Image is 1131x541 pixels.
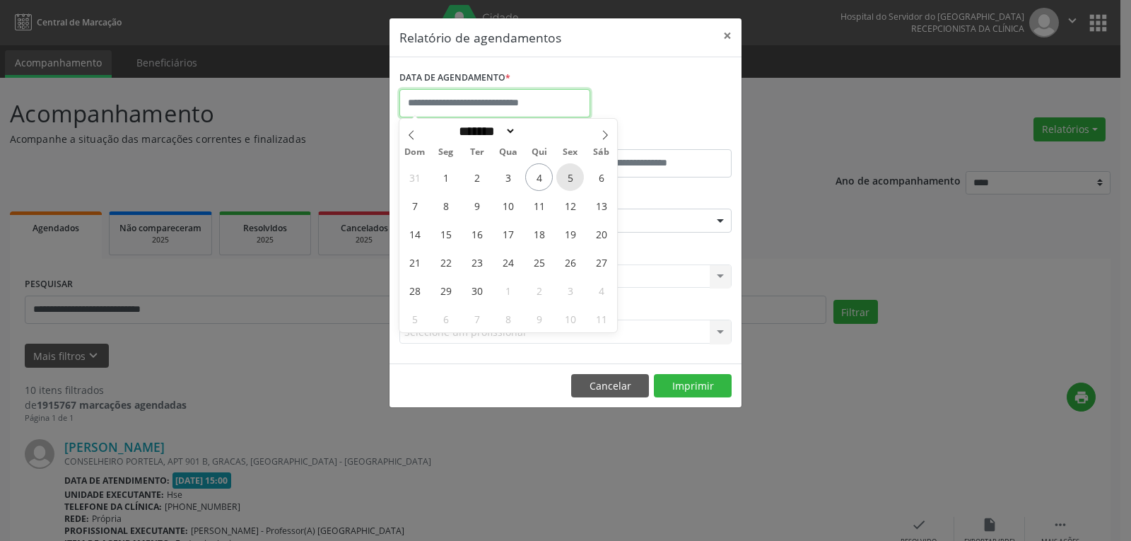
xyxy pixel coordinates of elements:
span: Outubro 2, 2025 [525,277,553,304]
span: Setembro 12, 2025 [556,192,584,219]
span: Setembro 5, 2025 [556,163,584,191]
span: Outubro 5, 2025 [401,305,428,332]
span: Seg [430,148,462,157]
span: Setembro 23, 2025 [463,248,491,276]
span: Setembro 26, 2025 [556,248,584,276]
span: Outubro 7, 2025 [463,305,491,332]
span: Setembro 9, 2025 [463,192,491,219]
span: Outubro 9, 2025 [525,305,553,332]
span: Setembro 25, 2025 [525,248,553,276]
span: Setembro 28, 2025 [401,277,428,304]
span: Setembro 15, 2025 [432,220,459,248]
span: Setembro 18, 2025 [525,220,553,248]
span: Setembro 1, 2025 [432,163,459,191]
span: Setembro 10, 2025 [494,192,522,219]
span: Setembro 7, 2025 [401,192,428,219]
span: Setembro 29, 2025 [432,277,459,304]
span: Setembro 24, 2025 [494,248,522,276]
span: Setembro 27, 2025 [587,248,615,276]
span: Outubro 10, 2025 [556,305,584,332]
span: Sex [555,148,586,157]
span: Setembro 2, 2025 [463,163,491,191]
span: Setembro 16, 2025 [463,220,491,248]
span: Setembro 6, 2025 [587,163,615,191]
span: Qua [493,148,524,157]
span: Outubro 3, 2025 [556,277,584,304]
span: Qui [524,148,555,157]
span: Outubro 6, 2025 [432,305,459,332]
span: Outubro 8, 2025 [494,305,522,332]
span: Outubro 1, 2025 [494,277,522,304]
span: Agosto 31, 2025 [401,163,428,191]
span: Setembro 4, 2025 [525,163,553,191]
span: Outubro 4, 2025 [587,277,615,304]
span: Setembro 14, 2025 [401,220,428,248]
span: Setembro 19, 2025 [556,220,584,248]
span: Setembro 21, 2025 [401,248,428,276]
span: Sáb [586,148,617,157]
span: Setembro 30, 2025 [463,277,491,304]
span: Dom [399,148,430,157]
span: Setembro 22, 2025 [432,248,459,276]
button: Imprimir [654,374,732,398]
span: Ter [462,148,493,157]
select: Month [454,124,516,139]
span: Setembro 17, 2025 [494,220,522,248]
span: Setembro 3, 2025 [494,163,522,191]
span: Outubro 11, 2025 [587,305,615,332]
input: Year [516,124,563,139]
span: Setembro 13, 2025 [587,192,615,219]
button: Cancelar [571,374,649,398]
label: ATÉ [569,127,732,149]
span: Setembro 11, 2025 [525,192,553,219]
h5: Relatório de agendamentos [399,28,561,47]
button: Close [713,18,742,53]
span: Setembro 8, 2025 [432,192,459,219]
span: Setembro 20, 2025 [587,220,615,248]
label: DATA DE AGENDAMENTO [399,67,510,89]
